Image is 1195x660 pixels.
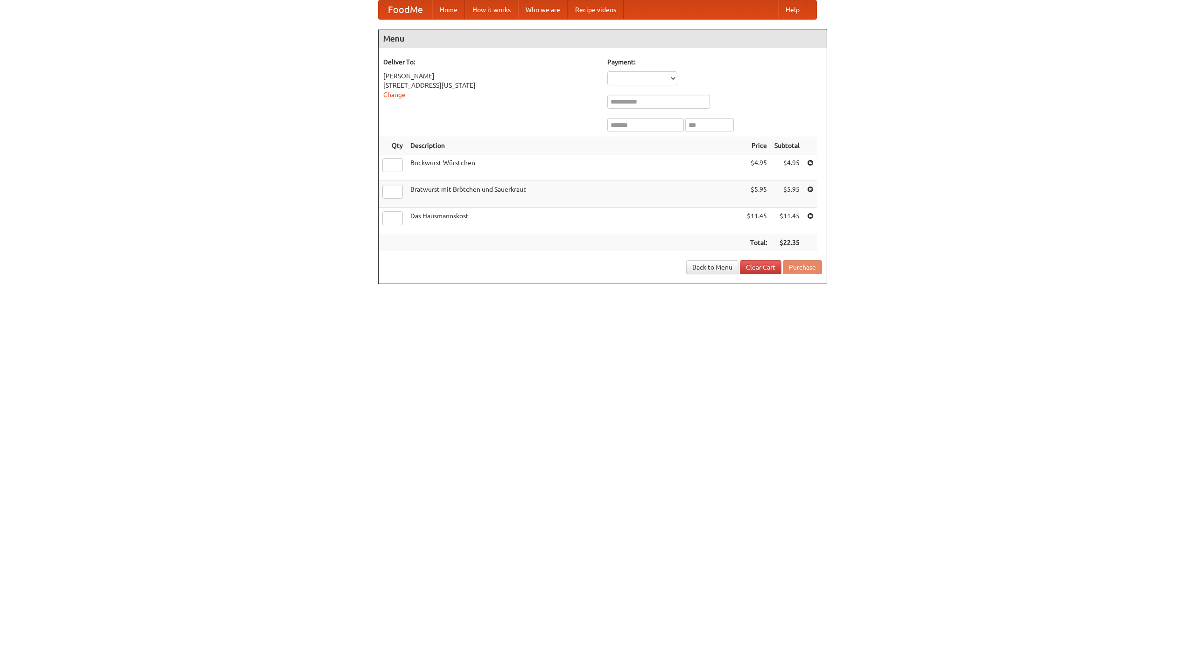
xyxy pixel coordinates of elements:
[568,0,624,19] a: Recipe videos
[771,137,803,154] th: Subtotal
[407,208,743,234] td: Das Hausmannskost
[383,71,598,81] div: [PERSON_NAME]
[743,154,771,181] td: $4.95
[432,0,465,19] a: Home
[407,137,743,154] th: Description
[407,181,743,208] td: Bratwurst mit Brötchen und Sauerkraut
[465,0,518,19] a: How it works
[383,91,406,98] a: Change
[379,137,407,154] th: Qty
[743,137,771,154] th: Price
[771,154,803,181] td: $4.95
[607,57,822,67] h5: Payment:
[383,57,598,67] h5: Deliver To:
[379,29,827,48] h4: Menu
[518,0,568,19] a: Who we are
[686,260,738,274] a: Back to Menu
[407,154,743,181] td: Bockwurst Würstchen
[771,181,803,208] td: $5.95
[383,81,598,90] div: [STREET_ADDRESS][US_STATE]
[743,181,771,208] td: $5.95
[771,208,803,234] td: $11.45
[783,260,822,274] button: Purchase
[743,234,771,251] th: Total:
[778,0,807,19] a: Help
[771,234,803,251] th: $22.35
[743,208,771,234] td: $11.45
[379,0,432,19] a: FoodMe
[740,260,781,274] a: Clear Cart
